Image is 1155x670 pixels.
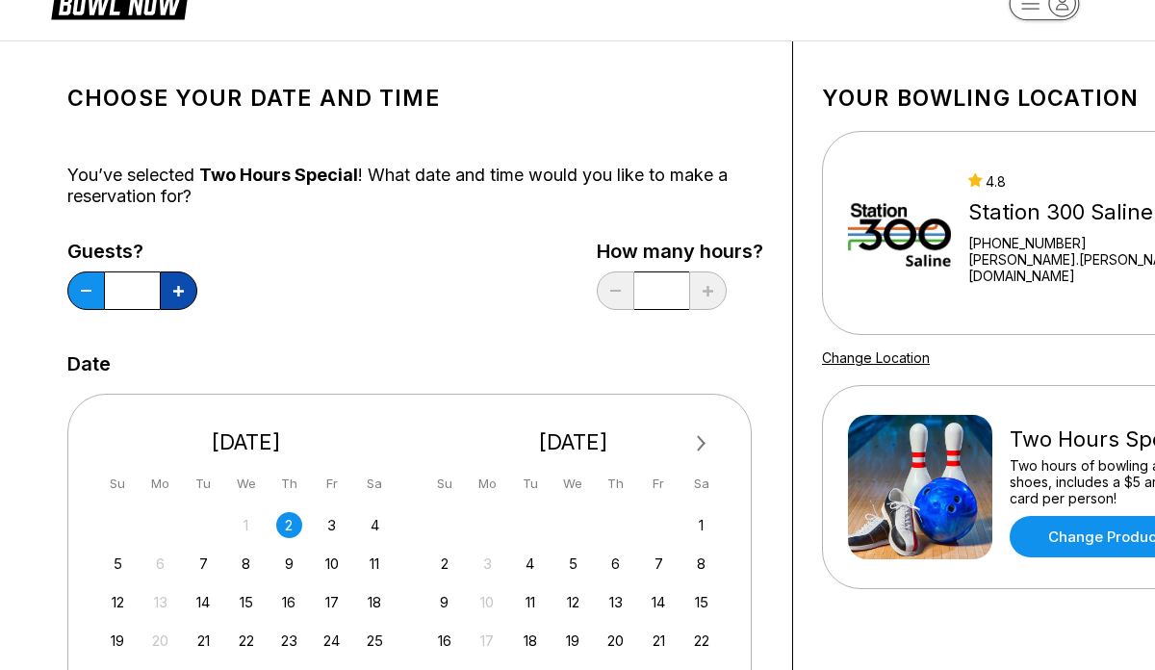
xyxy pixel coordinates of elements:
div: Choose Saturday, November 22nd, 2025 [688,628,714,654]
div: Choose Sunday, November 16th, 2025 [431,628,457,654]
button: Next Month [686,428,717,459]
div: [DATE] [97,429,396,455]
div: Choose Tuesday, October 21st, 2025 [191,628,217,654]
div: Not available Monday, October 20th, 2025 [147,628,173,654]
div: Choose Wednesday, November 19th, 2025 [560,628,586,654]
div: Th [276,471,302,497]
label: Date [67,353,111,374]
div: Choose Tuesday, November 4th, 2025 [517,551,543,577]
div: Su [431,471,457,497]
div: Choose Sunday, November 2nd, 2025 [431,551,457,577]
div: Not available Monday, October 13th, 2025 [147,589,173,615]
div: Choose Sunday, October 19th, 2025 [105,628,131,654]
h1: Choose your Date and time [67,85,763,112]
div: Not available Monday, October 6th, 2025 [147,551,173,577]
div: Choose Saturday, October 18th, 2025 [362,589,388,615]
div: We [560,471,586,497]
div: Choose Wednesday, October 22nd, 2025 [233,628,259,654]
div: Choose Tuesday, November 11th, 2025 [517,589,543,615]
div: Sa [688,471,714,497]
div: Choose Thursday, November 13th, 2025 [603,589,629,615]
div: Choose Saturday, November 8th, 2025 [688,551,714,577]
div: Choose Friday, November 21st, 2025 [646,628,672,654]
div: Not available Monday, November 17th, 2025 [475,628,500,654]
span: Two Hours Special [199,165,358,185]
div: Choose Friday, October 17th, 2025 [319,589,345,615]
div: Choose Wednesday, October 8th, 2025 [233,551,259,577]
div: Choose Thursday, October 9th, 2025 [276,551,302,577]
div: You’ve selected ! What date and time would you like to make a reservation for? [67,165,763,207]
label: How many hours? [597,241,763,262]
img: Two Hours Special [848,415,992,559]
div: Tu [191,471,217,497]
div: Choose Saturday, October 25th, 2025 [362,628,388,654]
label: Guests? [67,241,197,262]
div: Mo [147,471,173,497]
div: Choose Saturday, November 15th, 2025 [688,589,714,615]
div: Not available Monday, November 3rd, 2025 [475,551,500,577]
div: Tu [517,471,543,497]
div: Mo [475,471,500,497]
div: Choose Friday, November 14th, 2025 [646,589,672,615]
div: Not available Monday, November 10th, 2025 [475,589,500,615]
div: Choose Friday, October 3rd, 2025 [319,512,345,538]
div: Choose Thursday, October 2nd, 2025 [276,512,302,538]
div: Fr [319,471,345,497]
div: Choose Saturday, October 4th, 2025 [362,512,388,538]
div: Choose Tuesday, October 7th, 2025 [191,551,217,577]
div: Not available Wednesday, October 1st, 2025 [233,512,259,538]
div: Choose Sunday, November 9th, 2025 [431,589,457,615]
div: Choose Wednesday, November 12th, 2025 [560,589,586,615]
div: Choose Sunday, October 12th, 2025 [105,589,131,615]
div: Choose Tuesday, November 18th, 2025 [517,628,543,654]
div: Choose Thursday, October 23rd, 2025 [276,628,302,654]
div: Choose Friday, October 10th, 2025 [319,551,345,577]
div: Th [603,471,629,497]
div: Choose Thursday, November 20th, 2025 [603,628,629,654]
div: Choose Saturday, November 1st, 2025 [688,512,714,538]
div: Choose Wednesday, November 5th, 2025 [560,551,586,577]
div: Sa [362,471,388,497]
div: Choose Thursday, November 6th, 2025 [603,551,629,577]
div: Fr [646,471,672,497]
div: Su [105,471,131,497]
div: Choose Saturday, October 11th, 2025 [362,551,388,577]
a: Change Location [822,349,930,366]
div: We [233,471,259,497]
img: Station 300 Saline [848,161,951,305]
div: [DATE] [424,429,723,455]
div: Choose Thursday, October 16th, 2025 [276,589,302,615]
div: Choose Sunday, October 5th, 2025 [105,551,131,577]
div: Choose Friday, November 7th, 2025 [646,551,672,577]
div: Choose Friday, October 24th, 2025 [319,628,345,654]
div: Choose Tuesday, October 14th, 2025 [191,589,217,615]
div: Choose Wednesday, October 15th, 2025 [233,589,259,615]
